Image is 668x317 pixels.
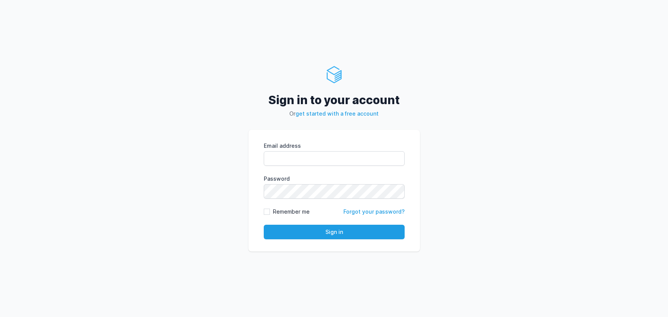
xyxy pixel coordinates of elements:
label: Remember me [273,208,310,216]
label: Password [264,175,405,183]
label: Email address [264,142,405,150]
img: ServerAuth [325,65,343,84]
button: Sign in [264,225,405,239]
p: Or [248,110,420,118]
a: Forgot your password? [343,208,405,215]
h2: Sign in to your account [248,93,420,107]
a: get started with a free account [296,110,379,117]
